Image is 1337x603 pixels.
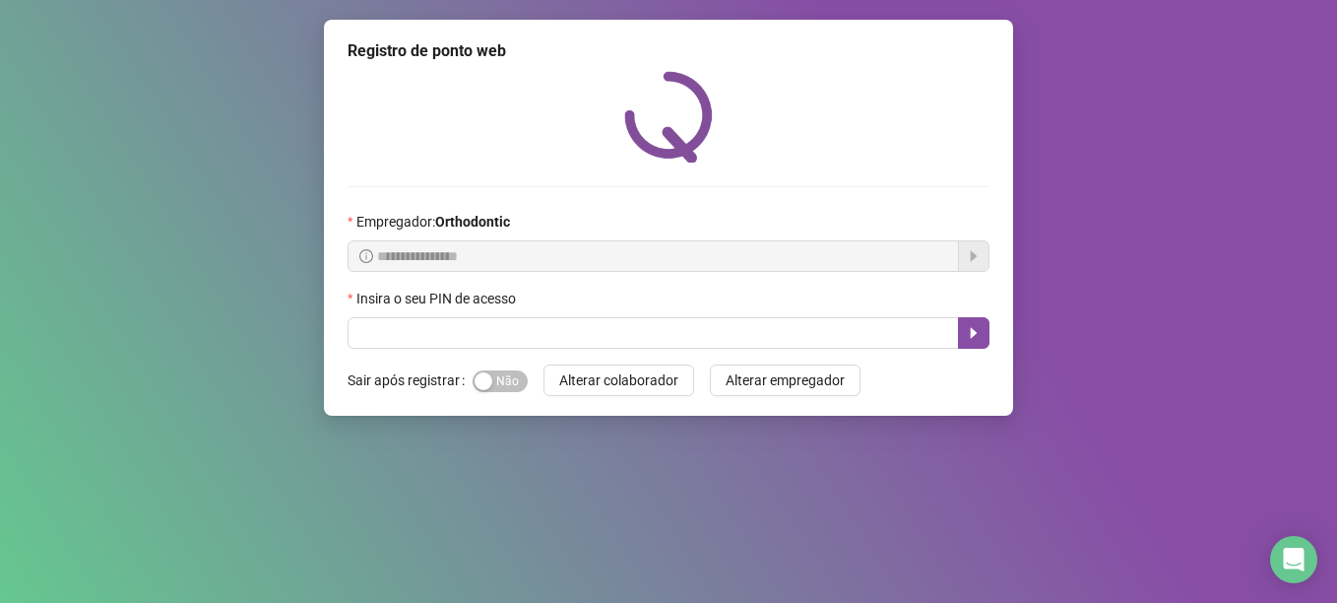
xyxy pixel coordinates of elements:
[543,365,694,396] button: Alterar colaborador
[710,365,860,396] button: Alterar empregador
[435,214,510,230] strong: Orthodontic
[348,365,473,396] label: Sair após registrar
[348,39,989,63] div: Registro de ponto web
[348,288,529,309] label: Insira o seu PIN de acesso
[359,249,373,263] span: info-circle
[559,369,678,391] span: Alterar colaborador
[1270,536,1317,583] div: Open Intercom Messenger
[726,369,845,391] span: Alterar empregador
[356,211,510,233] span: Empregador :
[966,325,982,341] span: caret-right
[624,71,713,163] img: QRPoint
